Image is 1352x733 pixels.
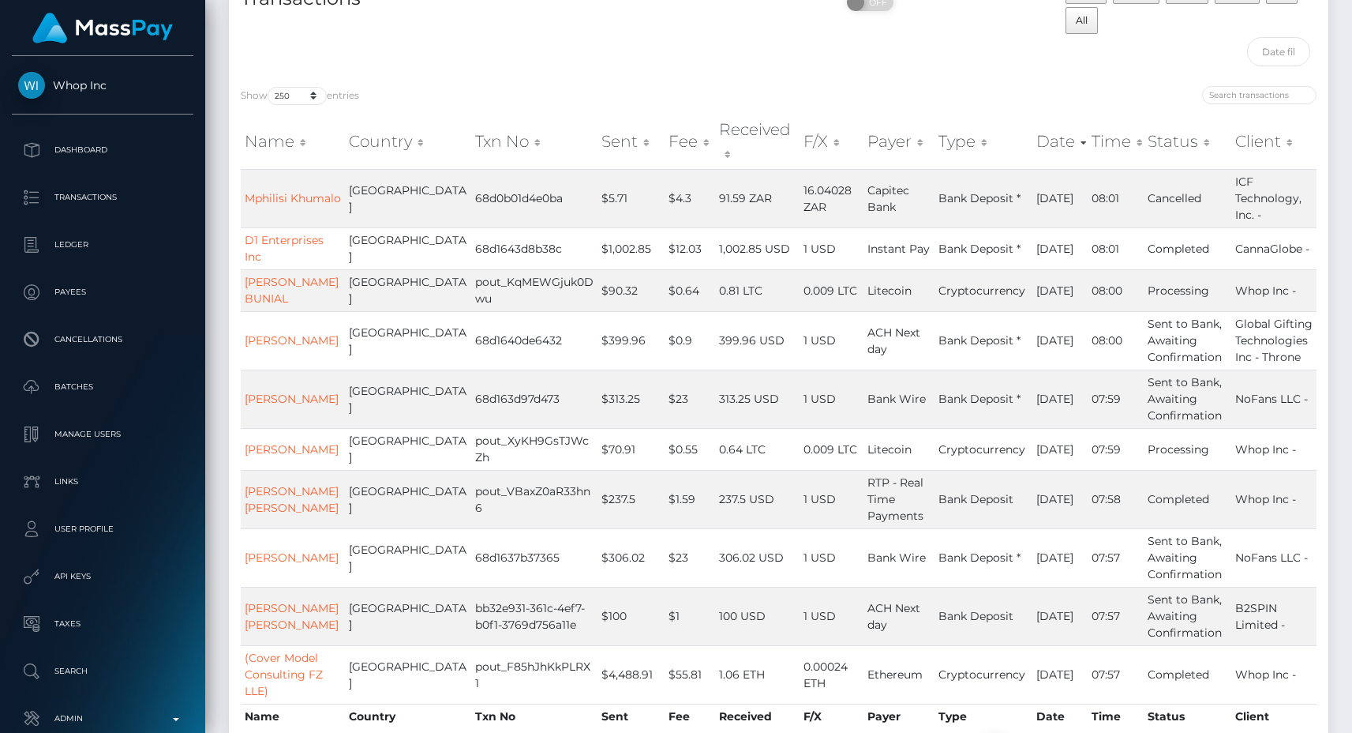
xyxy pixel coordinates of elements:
[12,78,193,92] span: Whop Inc
[867,476,923,523] span: RTP - Real Time Payments
[1144,470,1230,528] td: Completed
[18,612,187,636] p: Taxes
[471,587,597,645] td: bb32e931-361c-4ef7-b0f1-3769d756a11e
[800,370,863,428] td: 1 USD
[867,284,912,298] span: Litecoin
[597,528,664,587] td: $306.02
[800,587,863,645] td: 1 USD
[934,114,1032,170] th: Type: activate to sort column ascending
[800,269,863,311] td: 0.009 LTC
[1088,311,1144,370] td: 08:00
[800,528,863,587] td: 1 USD
[665,704,715,729] th: Fee
[471,704,597,729] th: Txn No
[1032,370,1088,428] td: [DATE]
[1032,227,1088,269] td: [DATE]
[597,428,664,470] td: $70.91
[1144,370,1230,428] td: Sent to Bank, Awaiting Confirmation
[345,528,471,587] td: [GEOGRAPHIC_DATA]
[715,528,800,587] td: 306.02 USD
[863,114,934,170] th: Payer: activate to sort column ascending
[715,227,800,269] td: 1,002.85 USD
[597,587,664,645] td: $100
[18,660,187,683] p: Search
[12,652,193,691] a: Search
[12,509,193,549] a: User Profile
[715,370,800,428] td: 313.25 USD
[1231,370,1317,428] td: NoFans LLC -
[12,415,193,454] a: Manage Users
[1088,370,1144,428] td: 07:59
[597,227,664,269] td: $1,002.85
[1032,704,1088,729] th: Date
[18,565,187,588] p: API Keys
[597,470,664,528] td: $237.5
[867,242,930,256] span: Instant Pay
[345,428,471,470] td: [GEOGRAPHIC_DATA]
[715,428,800,470] td: 0.64 LTC
[245,333,339,348] a: [PERSON_NAME]
[18,72,45,99] img: Whop Inc
[1144,169,1230,227] td: Cancelled
[245,551,339,565] a: [PERSON_NAME]
[1088,169,1144,227] td: 08:01
[1144,704,1230,729] th: Status
[245,484,339,515] a: [PERSON_NAME] [PERSON_NAME]
[1088,428,1144,470] td: 07:59
[715,470,800,528] td: 237.5 USD
[245,442,339,457] a: [PERSON_NAME]
[867,392,926,406] span: Bank Wire
[345,370,471,428] td: [GEOGRAPHIC_DATA]
[18,470,187,494] p: Links
[12,557,193,596] a: API Keys
[800,227,863,269] td: 1 USD
[18,328,187,351] p: Cancellations
[471,370,597,428] td: 68d163d97d473
[1144,311,1230,370] td: Sent to Bank, Awaiting Confirmation
[268,87,327,105] select: Showentries
[665,470,715,528] td: $1.59
[665,645,715,704] td: $55.81
[471,227,597,269] td: 68d1643d8b38c
[867,183,909,214] span: Capitec Bank
[1032,587,1088,645] td: [DATE]
[867,601,920,632] span: ACH Next day
[1088,470,1144,528] td: 07:58
[1144,428,1230,470] td: Processing
[1231,704,1317,729] th: Client
[867,551,926,565] span: Bank Wire
[471,470,597,528] td: pout_VBaxZ0aR33hn6
[800,645,863,704] td: 0.00024 ETH
[1088,114,1144,170] th: Time: activate to sort column ascending
[597,704,664,729] th: Sent
[934,169,1032,227] td: Bank Deposit *
[471,169,597,227] td: 68d0b01d4e0ba
[345,311,471,370] td: [GEOGRAPHIC_DATA]
[715,587,800,645] td: 100 USD
[12,178,193,217] a: Transactions
[345,704,471,729] th: Country
[715,704,800,729] th: Received
[597,269,664,311] td: $90.32
[12,320,193,359] a: Cancellations
[800,311,863,370] td: 1 USD
[345,227,471,269] td: [GEOGRAPHIC_DATA]
[1231,587,1317,645] td: B2SPIN Limited -
[867,442,912,457] span: Litecoin
[1032,470,1088,528] td: [DATE]
[1144,114,1230,170] th: Status: activate to sort column ascending
[1247,37,1310,66] input: Date filter
[1144,528,1230,587] td: Sent to Bank, Awaiting Confirmation
[18,138,187,162] p: Dashboard
[1144,269,1230,311] td: Processing
[1144,645,1230,704] td: Completed
[32,13,173,43] img: MassPay Logo
[12,130,193,170] a: Dashboard
[665,370,715,428] td: $23
[18,233,187,257] p: Ledger
[1032,114,1088,170] th: Date: activate to sort column ascending
[1032,645,1088,704] td: [DATE]
[597,370,664,428] td: $313.25
[1088,227,1144,269] td: 08:01
[345,269,471,311] td: [GEOGRAPHIC_DATA]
